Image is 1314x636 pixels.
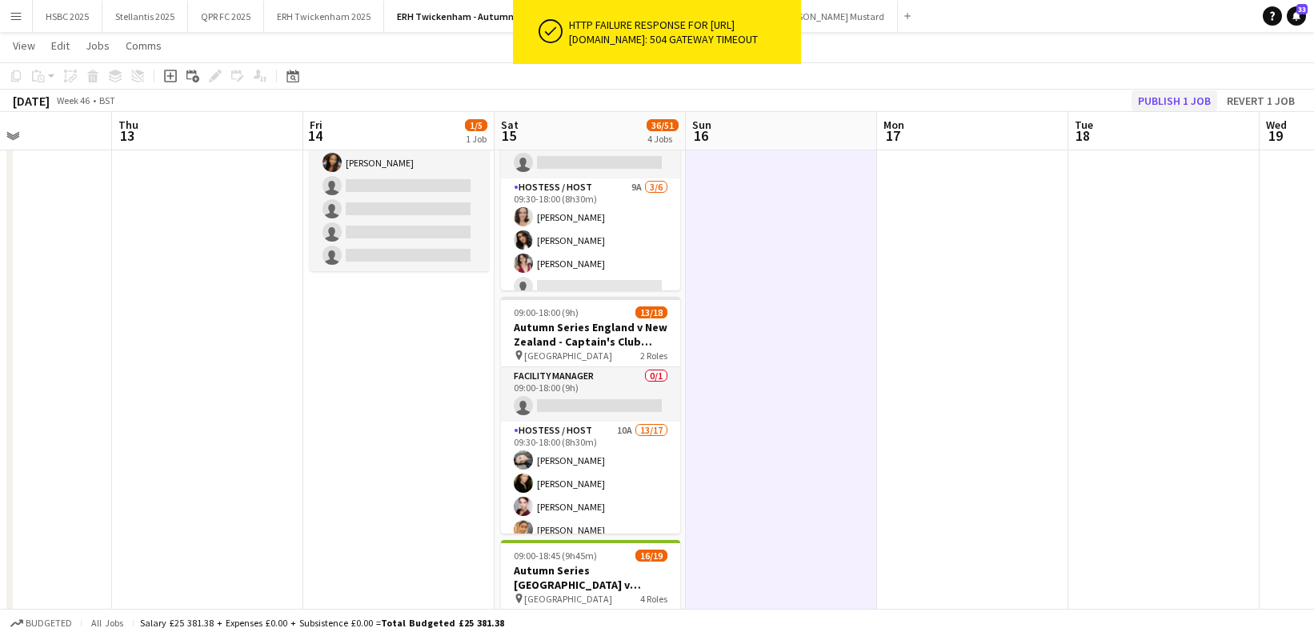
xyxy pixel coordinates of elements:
span: Total Budgeted £25 381.38 [381,617,504,629]
span: Comms [126,38,162,53]
span: Jobs [86,38,110,53]
button: QPR FC 2025 [188,1,264,32]
app-card-role: Facility Manager0/109:00-18:30 (9h30m) [501,124,680,178]
span: Wed [1266,118,1287,132]
div: BST [99,94,115,106]
span: Budgeted [26,618,72,629]
app-job-card: 09:30-17:30 (8h)1/5Set up Day for England v New Zealand match - [DATE] [GEOGRAPHIC_DATA]1 RoleFac... [310,54,489,271]
span: [GEOGRAPHIC_DATA] [524,350,612,362]
a: Jobs [79,35,116,56]
span: 13 [116,126,138,145]
span: View [13,38,35,53]
span: 33 [1296,4,1308,14]
button: Publish 1 job [1132,90,1217,111]
span: 15 [499,126,519,145]
span: 14 [307,126,322,145]
span: Mon [883,118,904,132]
span: 09:00-18:00 (9h) [514,306,579,318]
span: Thu [118,118,138,132]
span: 16/19 [635,550,667,562]
app-job-card: 09:00-18:30 (9h30m)3/7Autumn Series [GEOGRAPHIC_DATA] v [GEOGRAPHIC_DATA] - [GEOGRAPHIC_DATA] ([G... [501,54,680,290]
h3: Autumn Series [GEOGRAPHIC_DATA] v [GEOGRAPHIC_DATA]- Gate 1 ([GEOGRAPHIC_DATA]) - [DATE] [501,563,680,592]
span: Sun [692,118,711,132]
button: Budgeted [8,614,74,632]
a: View [6,35,42,56]
app-card-role: Hostess / Host9A3/609:30-18:00 (8h30m)[PERSON_NAME][PERSON_NAME][PERSON_NAME] [501,178,680,349]
span: Edit [51,38,70,53]
span: 09:00-18:45 (9h45m) [514,550,597,562]
span: 13/18 [635,306,667,318]
div: 4 Jobs [647,133,678,145]
span: All jobs [88,617,126,629]
span: Week 46 [53,94,93,106]
div: [DATE] [13,93,50,109]
h3: Autumn Series England v New Zealand - Captain's Club (North Stand) - [DATE] [501,320,680,349]
button: [PERSON_NAME] Mustard [767,1,898,32]
span: 4 Roles [640,593,667,605]
a: Edit [45,35,76,56]
span: 16 [690,126,711,145]
app-job-card: 09:00-18:00 (9h)13/18Autumn Series England v New Zealand - Captain's Club (North Stand) - [DATE] ... [501,297,680,534]
span: 36/51 [647,119,679,131]
span: Tue [1075,118,1093,132]
div: Http failure response for [URL][DOMAIN_NAME]: 504 Gateway Timeout [569,18,795,46]
button: HSBC 2025 [33,1,102,32]
span: 1/5 [465,119,487,131]
a: 33 [1287,6,1306,26]
div: 1 Job [466,133,487,145]
span: Sat [501,118,519,132]
span: Fri [310,118,322,132]
button: Revert 1 job [1220,90,1301,111]
span: 18 [1072,126,1093,145]
app-card-role: Facility Manager0/109:00-18:00 (9h) [501,367,680,422]
button: ERH Twickenham - Autumn Series 2025 [384,1,577,32]
span: 2 Roles [640,350,667,362]
span: 17 [881,126,904,145]
app-card-role: Facility Manager1/509:30-17:30 (8h)[PERSON_NAME] [310,124,489,271]
button: Stellantis 2025 [102,1,188,32]
a: Comms [119,35,168,56]
button: ERH Twickenham 2025 [264,1,384,32]
span: [GEOGRAPHIC_DATA] [524,593,612,605]
div: Salary £25 381.38 + Expenses £0.00 + Subsistence £0.00 = [140,617,504,629]
span: 19 [1264,126,1287,145]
